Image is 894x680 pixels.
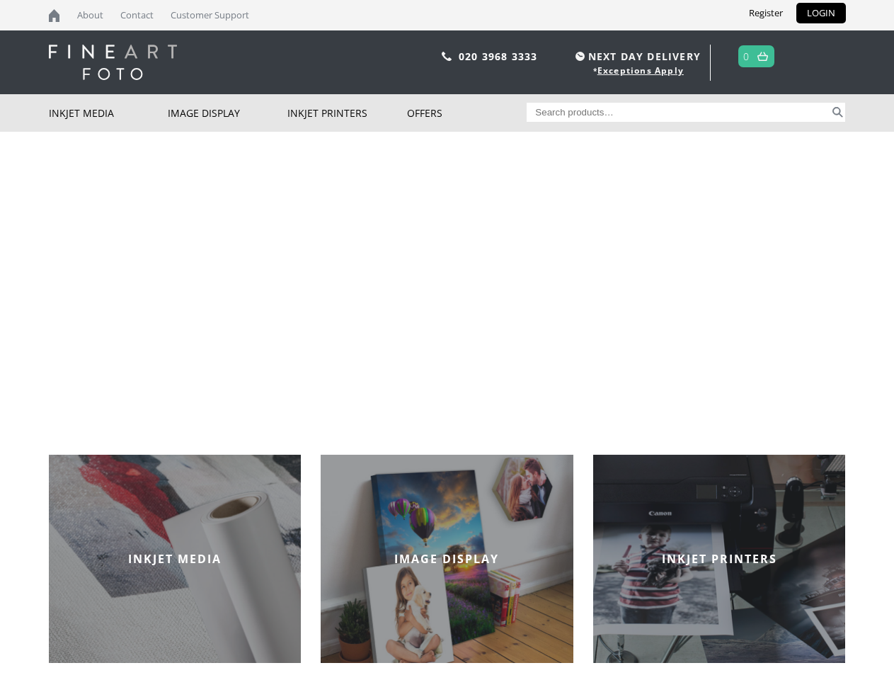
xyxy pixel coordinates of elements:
[49,45,177,80] img: logo-white.svg
[459,50,538,63] a: 020 3968 3333
[738,3,793,23] a: Register
[796,3,846,23] a: LOGIN
[597,64,684,76] a: Exceptions Apply
[442,52,452,61] img: phone.svg
[572,48,701,64] span: NEXT DAY DELIVERY
[575,52,585,61] img: time.svg
[49,551,302,567] h2: INKJET MEDIA
[861,254,883,276] img: next arrow
[49,94,168,132] a: Inkjet Media
[407,94,527,132] a: Offers
[440,405,454,419] div: Choose slide to display.
[321,551,573,567] h2: IMAGE DISPLAY
[11,254,33,276] img: previous arrow
[527,103,830,122] input: Search products…
[757,52,768,61] img: basket.svg
[743,46,750,67] a: 0
[168,94,287,132] a: Image Display
[593,551,846,567] h2: INKJET PRINTERS
[830,103,846,122] button: Search
[287,94,407,132] a: Inkjet Printers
